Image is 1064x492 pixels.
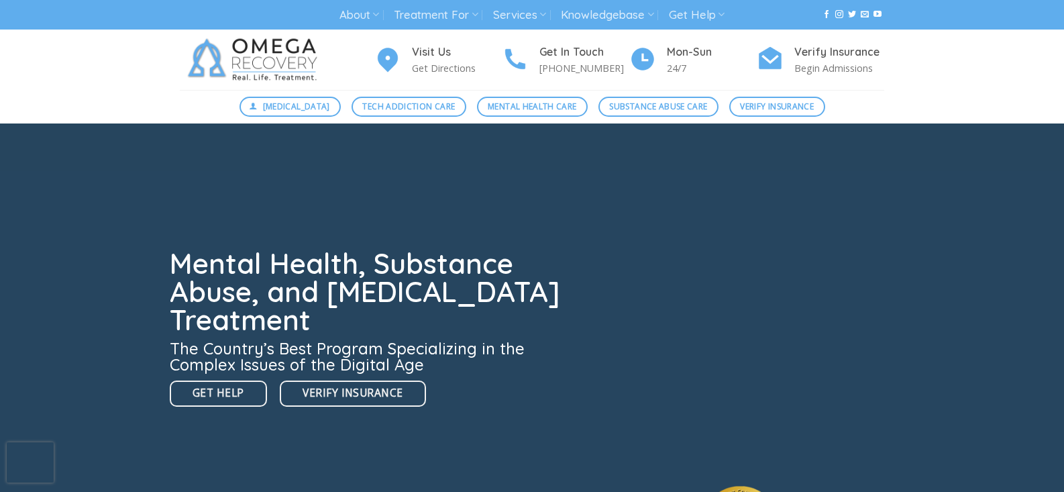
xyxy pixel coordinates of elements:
[170,250,568,334] h1: Mental Health, Substance Abuse, and [MEDICAL_DATA] Treatment
[729,97,825,117] a: Verify Insurance
[170,381,267,407] a: Get Help
[669,3,725,28] a: Get Help
[280,381,425,407] a: Verify Insurance
[609,100,707,113] span: Substance Abuse Care
[412,60,502,76] p: Get Directions
[667,44,757,61] h4: Mon-Sun
[352,97,466,117] a: Tech Addiction Care
[170,340,568,373] h3: The Country’s Best Program Specializing in the Complex Issues of the Digital Age
[303,385,403,401] span: Verify Insurance
[667,60,757,76] p: 24/7
[7,442,54,483] iframe: reCAPTCHA
[740,100,814,113] span: Verify Insurance
[835,10,843,19] a: Follow on Instagram
[561,3,653,28] a: Knowledgebase
[193,385,244,401] span: Get Help
[873,10,882,19] a: Follow on YouTube
[374,44,502,77] a: Visit Us Get Directions
[477,97,588,117] a: Mental Health Care
[412,44,502,61] h4: Visit Us
[394,3,478,28] a: Treatment For
[598,97,719,117] a: Substance Abuse Care
[240,97,341,117] a: [MEDICAL_DATA]
[502,44,629,77] a: Get In Touch [PHONE_NUMBER]
[757,44,884,77] a: Verify Insurance Begin Admissions
[180,30,331,90] img: Omega Recovery
[539,60,629,76] p: [PHONE_NUMBER]
[794,44,884,61] h4: Verify Insurance
[822,10,831,19] a: Follow on Facebook
[848,10,856,19] a: Follow on Twitter
[861,10,869,19] a: Send us an email
[488,100,576,113] span: Mental Health Care
[263,100,330,113] span: [MEDICAL_DATA]
[493,3,546,28] a: Services
[339,3,379,28] a: About
[539,44,629,61] h4: Get In Touch
[794,60,884,76] p: Begin Admissions
[362,100,455,113] span: Tech Addiction Care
